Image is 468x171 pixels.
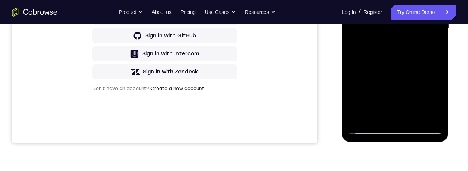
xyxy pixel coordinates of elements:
div: Sign in with Google [133,123,184,131]
a: Go to the home page [12,8,57,17]
div: Sign in with Intercom [130,159,187,167]
input: Enter your email [85,72,221,79]
a: Pricing [180,5,195,20]
h1: Sign in to your account [80,52,225,62]
a: About us [152,5,171,20]
a: Try Online Demo [391,5,456,20]
button: Sign in with Google [80,119,225,134]
p: or [149,108,157,114]
button: Resources [245,5,275,20]
a: Log In [342,5,356,20]
button: Product [119,5,143,20]
button: Use Cases [205,5,236,20]
span: / [359,8,360,17]
button: Sign in with GitHub [80,137,225,153]
button: Sign in [80,86,225,101]
a: Register [364,5,382,20]
button: Sign in with Intercom [80,156,225,171]
div: Sign in with GitHub [133,141,184,149]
